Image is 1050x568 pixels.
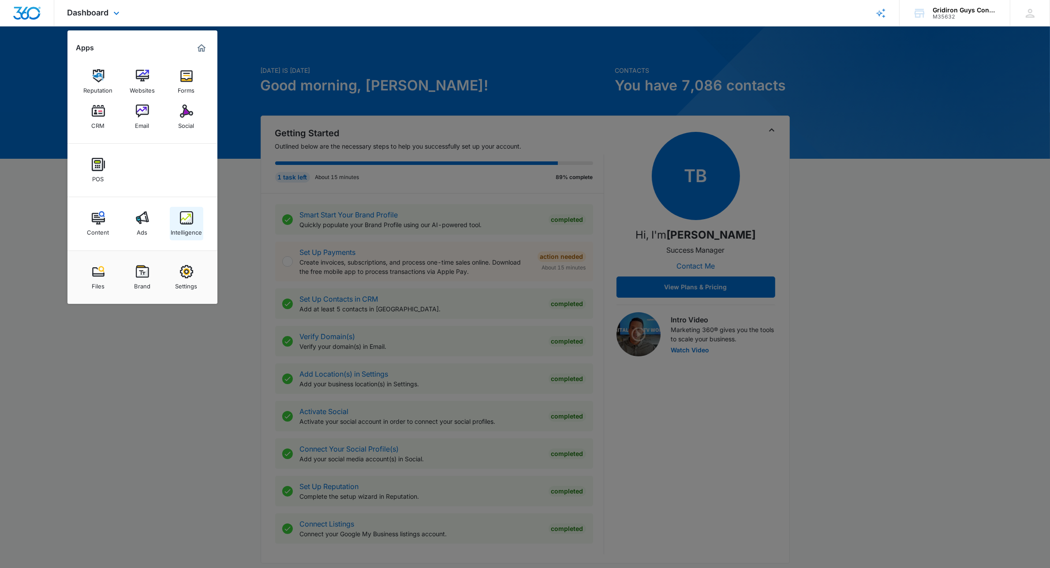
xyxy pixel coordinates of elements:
div: account id [933,14,997,20]
a: CRM [82,100,115,134]
a: Content [82,207,115,240]
a: Intelligence [170,207,203,240]
a: Marketing 360® Dashboard [194,41,209,55]
div: Social [179,118,194,129]
a: Settings [170,261,203,294]
div: Websites [130,82,155,94]
h2: Apps [76,44,94,52]
span: Dashboard [67,8,109,17]
div: CRM [92,118,105,129]
div: Email [135,118,149,129]
a: Email [126,100,159,134]
a: Forms [170,65,203,98]
a: Ads [126,207,159,240]
div: Reputation [84,82,113,94]
div: Forms [178,82,195,94]
div: POS [93,171,104,183]
a: Websites [126,65,159,98]
div: Files [92,278,105,290]
div: Brand [134,278,150,290]
a: Reputation [82,65,115,98]
a: Files [82,261,115,294]
div: Settings [176,278,198,290]
div: account name [933,7,997,14]
div: Content [87,224,109,236]
a: Brand [126,261,159,294]
div: Intelligence [171,224,202,236]
div: Ads [137,224,148,236]
a: Social [170,100,203,134]
a: POS [82,153,115,187]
